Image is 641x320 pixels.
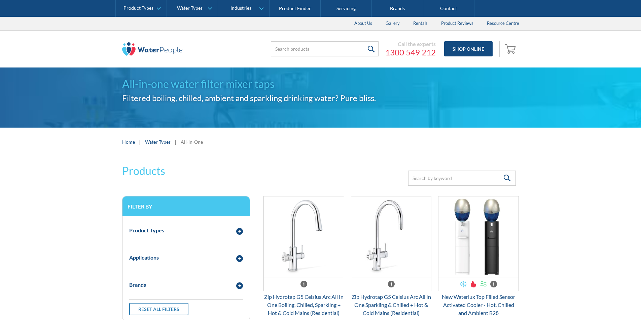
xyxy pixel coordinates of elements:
[438,196,519,277] img: New Waterlux Top Filled Sensor Activated Cooler - Hot, Chilled and Ambient B28
[122,92,519,104] h2: Filtered boiling, chilled, ambient and sparkling drinking water? Pure bliss.
[129,226,164,234] div: Product Types
[351,293,432,317] div: Zip Hydrotap G5 Celsius Arc All In One Sparkling & Chilled + Hot & Cold Mains (Residential)
[263,293,344,317] div: Zip Hydrotap G5 Celsius Arc All In One Boiling, Chilled, Sparkling + Hot & Cold Mains (Residential)
[406,17,434,30] a: Rentals
[271,41,379,56] input: Search products
[123,5,153,11] div: Product Types
[505,43,518,54] img: shopping cart
[348,17,379,30] a: About Us
[264,196,344,277] img: Zip Hydrotap G5 Celsius Arc All In One Boiling, Chilled, Sparkling + Hot & Cold Mains (Residential)
[122,138,135,145] a: Home
[122,163,165,179] h2: Products
[138,138,142,146] div: |
[129,254,159,262] div: Applications
[230,5,251,11] div: Industries
[351,196,431,277] img: Zip Hydrotap G5 Celsius Arc All In One Sparkling & Chilled + Hot & Cold Mains (Residential)
[351,196,432,317] a: Zip Hydrotap G5 Celsius Arc All In One Sparkling & Chilled + Hot & Cold Mains (Residential)Zip Hy...
[129,303,188,315] a: Reset all filters
[379,17,406,30] a: Gallery
[122,76,519,92] h1: All-in-one water filter mixer taps
[480,17,526,30] a: Resource Centre
[503,41,519,57] a: Open cart
[177,5,203,11] div: Water Types
[385,47,436,57] a: 1300 549 212
[174,138,177,146] div: |
[181,138,203,145] div: All-in-One
[408,171,516,186] input: Search by keyword
[128,203,245,210] h3: Filter by
[122,42,183,56] img: The Water People
[145,138,171,145] a: Water Types
[129,281,146,289] div: Brands
[263,196,344,317] a: Zip Hydrotap G5 Celsius Arc All In One Boiling, Chilled, Sparkling + Hot & Cold Mains (Residentia...
[438,293,519,317] div: New Waterlux Top Filled Sensor Activated Cooler - Hot, Chilled and Ambient B28
[438,196,519,317] a: New Waterlux Top Filled Sensor Activated Cooler - Hot, Chilled and Ambient B28New Waterlux Top Fi...
[385,41,436,47] div: Call the experts
[434,17,480,30] a: Product Reviews
[444,41,493,56] a: Shop Online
